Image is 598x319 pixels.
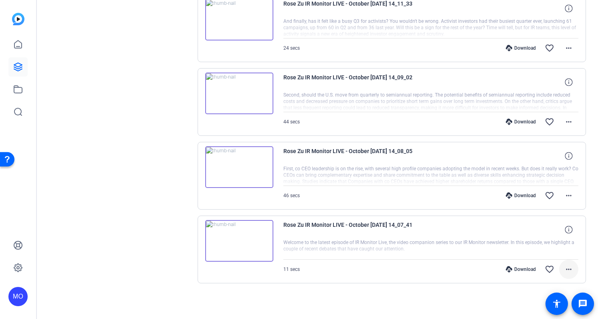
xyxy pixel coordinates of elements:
mat-icon: more_horiz [564,191,574,200]
div: Download [502,45,540,51]
img: thumb-nail [205,220,273,262]
span: 11 secs [283,267,300,272]
div: Download [502,192,540,199]
mat-icon: message [578,299,588,309]
span: Rose Zu IR Monitor LIVE - October [DATE] 14_08_05 [283,146,432,166]
mat-icon: favorite_border [545,264,554,274]
img: thumb-nail [205,73,273,114]
span: Rose Zu IR Monitor LIVE - October [DATE] 14_07_41 [283,220,432,239]
div: Download [502,119,540,125]
span: 46 secs [283,193,300,198]
img: blue-gradient.svg [12,13,24,25]
div: MO [8,287,28,306]
div: Download [502,266,540,273]
mat-icon: more_horiz [564,117,574,127]
mat-icon: favorite_border [545,191,554,200]
span: 24 secs [283,45,300,51]
span: Rose Zu IR Monitor LIVE - October [DATE] 14_09_02 [283,73,432,92]
mat-icon: more_horiz [564,264,574,274]
img: thumb-nail [205,146,273,188]
mat-icon: more_horiz [564,43,574,53]
mat-icon: favorite_border [545,43,554,53]
mat-icon: favorite_border [545,117,554,127]
span: 44 secs [283,119,300,125]
mat-icon: accessibility [552,299,562,309]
